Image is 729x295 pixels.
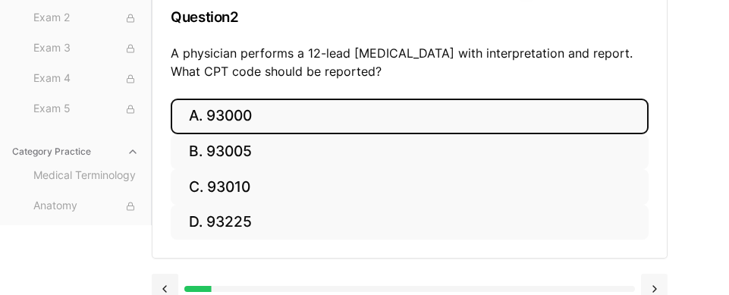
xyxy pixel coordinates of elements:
span: Exam 3 [33,40,139,57]
button: C. 93010 [171,169,649,205]
button: Exam 5 [27,97,145,121]
span: Medical Terminology [33,168,139,184]
button: A. 93000 [171,99,649,134]
button: Exam 4 [27,67,145,91]
span: Anatomy [33,198,139,215]
p: A physician performs a 12-lead [MEDICAL_DATA] with interpretation and report. What CPT code shoul... [171,44,649,80]
button: Category Practice [6,140,145,164]
span: Exam 2 [33,10,139,27]
span: Exam 4 [33,71,139,87]
button: Exam 2 [27,6,145,30]
button: D. 93225 [171,205,649,240]
button: Exam 3 [27,36,145,61]
button: Medical Terminology [27,164,145,188]
span: Exam 5 [33,101,139,118]
button: Anatomy [27,194,145,218]
button: B. 93005 [171,134,649,170]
